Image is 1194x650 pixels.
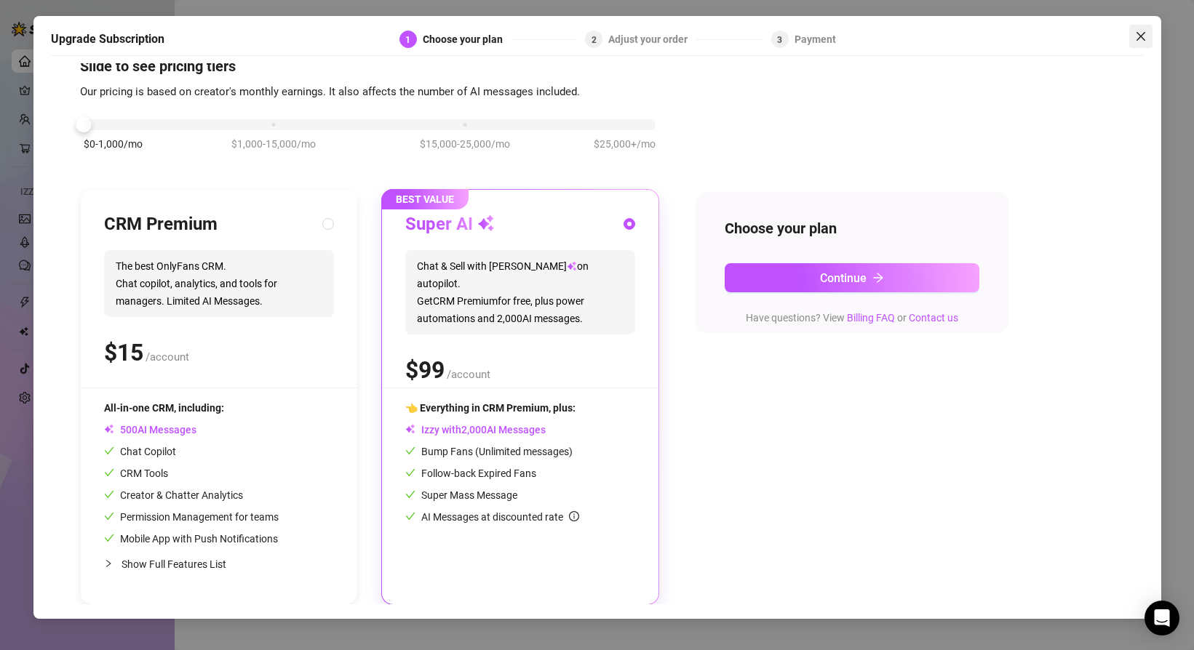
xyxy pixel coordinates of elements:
span: Continue [820,271,867,285]
span: 1 [405,35,410,45]
span: close [1135,31,1147,42]
span: AI Messages [104,424,196,436]
span: Super Mass Message [405,489,517,501]
span: Chat Copilot [104,446,176,457]
span: collapsed [104,559,113,568]
span: arrow-right [872,272,884,284]
span: Close [1129,31,1153,42]
span: check [104,533,114,543]
span: Show Full Features List [122,558,226,570]
a: Contact us [909,312,958,324]
span: check [405,489,415,499]
button: Close [1129,25,1153,48]
span: AI Messages at discounted rate [421,511,579,523]
span: Creator & Chatter Analytics [104,489,243,501]
span: /account [146,350,189,364]
span: Izzy with AI Messages [405,424,546,436]
div: Show Full Features List [104,547,334,581]
span: check [104,489,114,499]
span: 👈 Everything in CRM Premium, plus: [405,402,576,414]
span: check [104,468,114,478]
div: Payment [795,31,836,48]
span: check [405,468,415,478]
span: $1,000-15,000/mo [231,136,316,152]
span: $25,000+/mo [594,136,656,152]
h4: Slide to see pricing tiers [80,56,1115,76]
span: check [104,511,114,521]
span: Bump Fans (Unlimited messages) [405,446,573,457]
span: Our pricing is based on creator's monthly earnings. It also affects the number of AI messages inc... [80,85,580,98]
span: check [405,511,415,521]
span: $ [104,339,143,366]
h5: Upgrade Subscription [51,31,164,48]
span: The best OnlyFans CRM. Chat copilot, analytics, and tools for managers. Limited AI Messages. [104,250,334,317]
span: check [405,446,415,456]
span: Follow-back Expired Fans [405,468,536,479]
span: /account [447,368,490,381]
div: Adjust your order [608,31,696,48]
span: BEST VALUE [381,189,469,209]
span: Mobile App with Push Notifications [104,533,278,545]
h3: CRM Premium [104,213,218,236]
span: $15,000-25,000/mo [420,136,510,152]
span: CRM Tools [104,468,168,479]
span: All-in-one CRM, including: [104,402,224,414]
span: $0-1,000/mo [84,136,143,152]
span: info-circle [569,511,579,521]
span: Have questions? View or [746,312,958,324]
span: check [104,446,114,456]
div: Open Intercom Messenger [1145,601,1179,635]
div: Choose your plan [423,31,512,48]
h4: Choose your plan [725,218,979,238]
a: Billing FAQ [847,312,895,324]
span: $ [405,356,445,384]
button: Continuearrow-right [725,263,979,292]
span: 3 [777,35,782,45]
h3: Super AI [405,213,495,236]
span: 2 [592,35,597,45]
span: Chat & Sell with [PERSON_NAME] on autopilot. Get CRM Premium for free, plus power automations and... [405,250,635,334]
span: Permission Management for teams [104,511,279,523]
